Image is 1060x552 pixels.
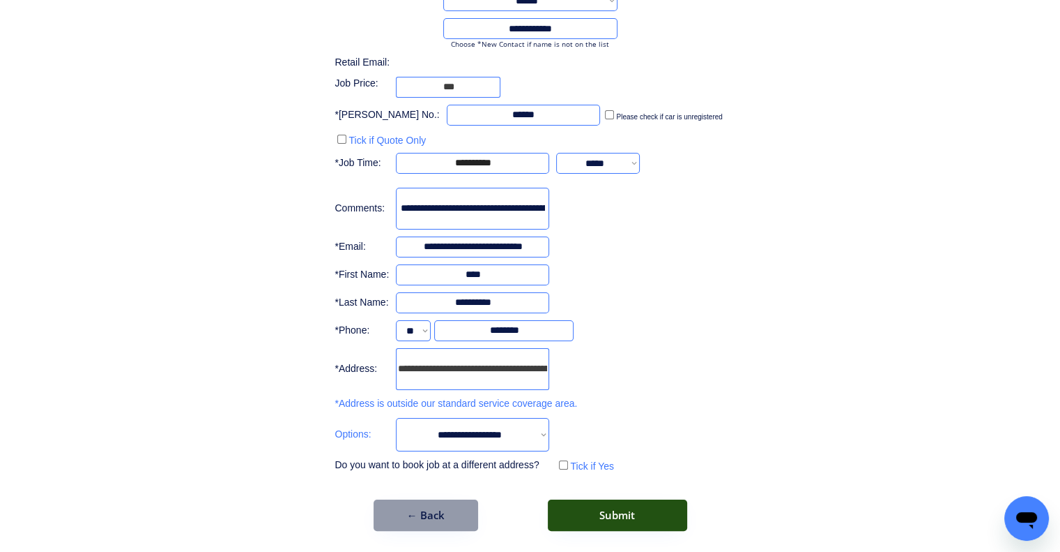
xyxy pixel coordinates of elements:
div: *Email: [335,240,389,254]
div: Do you want to book job at a different address? [335,458,549,472]
div: Job Price: [335,77,389,91]
button: ← Back [374,500,478,531]
div: Choose *New Contact if name is not on the list [443,39,617,49]
div: Retail Email: [335,56,404,70]
div: *[PERSON_NAME] No.: [335,108,439,122]
iframe: Button to launch messaging window [1004,496,1049,541]
div: *Last Name: [335,296,389,310]
div: *Address: [335,362,389,376]
div: *Phone: [335,324,389,338]
button: Submit [548,500,687,531]
label: Tick if Quote Only [348,135,426,146]
div: *Job Time: [335,156,389,170]
label: Please check if car is unregistered [616,113,722,121]
div: *First Name: [335,268,389,282]
div: *Address is outside our standard service coverage area. [335,397,577,411]
label: Tick if Yes [570,461,614,472]
div: Comments: [335,202,389,216]
div: Options: [335,428,389,442]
